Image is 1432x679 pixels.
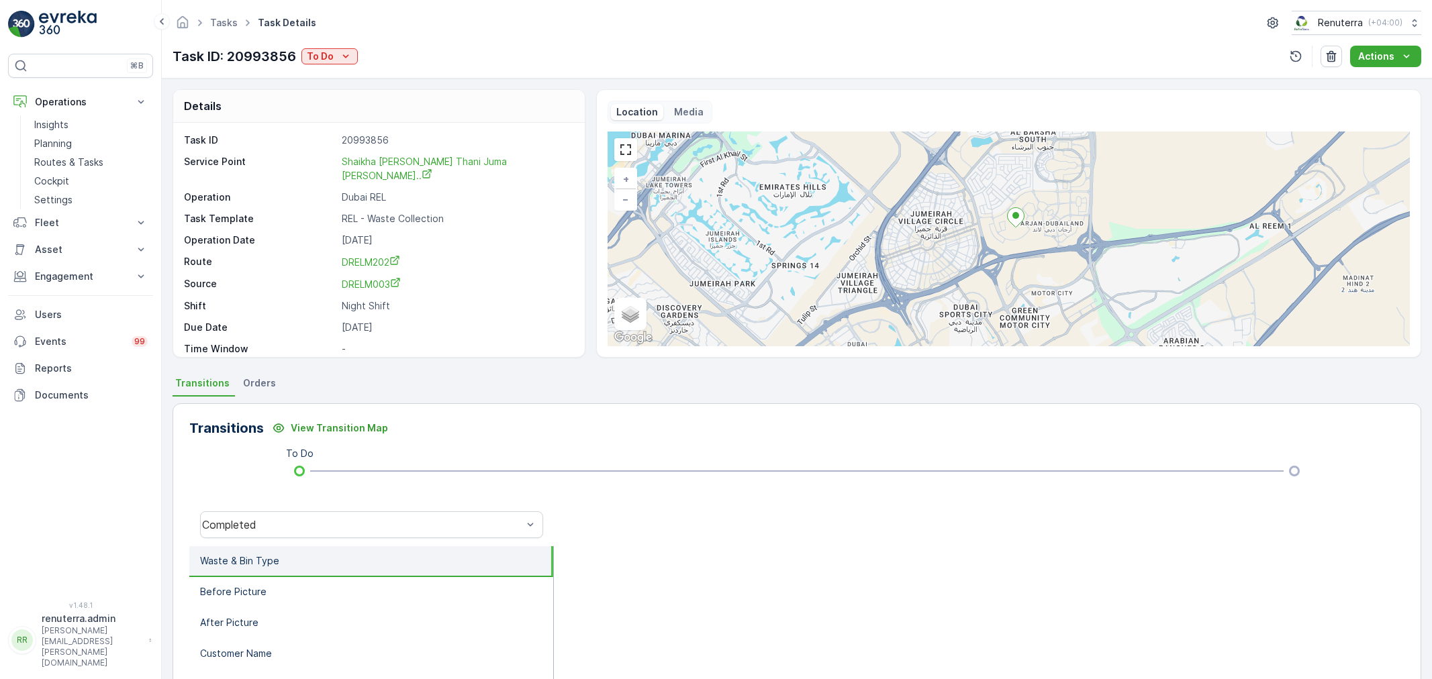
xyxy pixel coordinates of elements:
button: RRrenuterra.admin[PERSON_NAME][EMAIL_ADDRESS][PERSON_NAME][DOMAIN_NAME] [8,612,153,668]
span: Shaikha [PERSON_NAME] Thani Juma [PERSON_NAME].. [342,156,510,181]
a: Settings [29,191,153,209]
button: Renuterra(+04:00) [1292,11,1421,35]
p: Fleet [35,216,126,229]
p: Asset [35,243,126,256]
a: Routes & Tasks [29,153,153,172]
a: Zoom In [616,169,636,189]
p: Task ID [184,134,336,147]
p: To Do [286,447,314,460]
a: Documents [8,382,153,409]
p: Transitions [189,418,264,438]
div: RR [11,629,33,651]
p: Task Template [184,212,336,225]
p: Planning [34,137,72,150]
p: Before Picture [200,585,267,598]
img: logo [8,11,35,38]
span: v 1.48.1 [8,601,153,609]
div: Completed [202,519,522,531]
a: DRELM202 [342,255,571,269]
button: Actions [1350,46,1421,67]
span: DRELM202 [342,256,400,268]
p: Dubai REL [342,191,571,204]
img: Google [611,329,655,346]
p: ( +04:00 ) [1368,17,1402,28]
p: Operations [35,95,126,109]
span: Transitions [175,376,230,390]
p: Reports [35,362,148,375]
a: View Fullscreen [616,140,636,160]
p: Operation Date [184,233,336,247]
p: Routes & Tasks [34,156,103,169]
button: Engagement [8,263,153,290]
p: - [342,342,571,356]
p: Media [674,105,704,119]
p: Documents [35,388,148,402]
span: + [623,173,629,185]
a: Zoom Out [616,189,636,209]
p: ⌘B [130,60,144,71]
p: Night Shift [342,299,571,313]
p: Renuterra [1318,16,1363,30]
a: Layers [616,299,645,329]
a: DRELM003 [342,277,571,291]
p: Insights [34,118,68,132]
a: Users [8,301,153,328]
p: Due Date [184,321,336,334]
p: To Do [307,50,334,63]
a: Insights [29,115,153,134]
p: Actions [1358,50,1394,63]
img: logo_light-DOdMpM7g.png [39,11,97,38]
p: Task ID: 20993856 [173,46,296,66]
img: Screenshot_2024-07-26_at_13.33.01.png [1292,15,1312,30]
button: View Transition Map [264,417,396,439]
p: Engagement [35,270,126,283]
p: After Picture [200,616,258,629]
span: − [622,193,629,205]
a: Events99 [8,328,153,355]
a: Tasks [210,17,238,28]
p: Service Point [184,155,336,182]
a: Shaikha Maryam Thani Juma Al M... [342,154,510,182]
p: Waste & Bin Type [200,554,279,568]
p: Operation [184,191,336,204]
p: [DATE] [342,233,571,247]
p: [DATE] [342,321,571,334]
p: Location [616,105,658,119]
span: Task Details [255,16,319,30]
button: Fleet [8,209,153,236]
p: Details [184,98,222,114]
p: Source [184,277,336,291]
p: Settings [34,193,73,207]
button: Asset [8,236,153,263]
p: [PERSON_NAME][EMAIL_ADDRESS][PERSON_NAME][DOMAIN_NAME] [42,625,142,668]
p: Time Window [184,342,336,356]
button: To Do [301,48,358,64]
span: DRELM003 [342,278,401,290]
p: Customer Name [200,647,272,660]
p: renuterra.admin [42,612,142,625]
a: Planning [29,134,153,153]
p: View Transition Map [291,421,388,435]
p: 99 [134,336,145,347]
p: Shift [184,299,336,313]
a: Reports [8,355,153,382]
a: Homepage [175,20,190,32]
p: Cockpit [34,174,69,188]
button: Operations [8,89,153,115]
p: Events [35,335,124,348]
p: Route [184,255,336,269]
a: Open this area in Google Maps (opens a new window) [611,329,655,346]
p: Users [35,308,148,321]
p: 20993856 [342,134,571,147]
a: Cockpit [29,172,153,191]
span: Orders [243,376,276,390]
p: REL - Waste Collection [342,212,571,225]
